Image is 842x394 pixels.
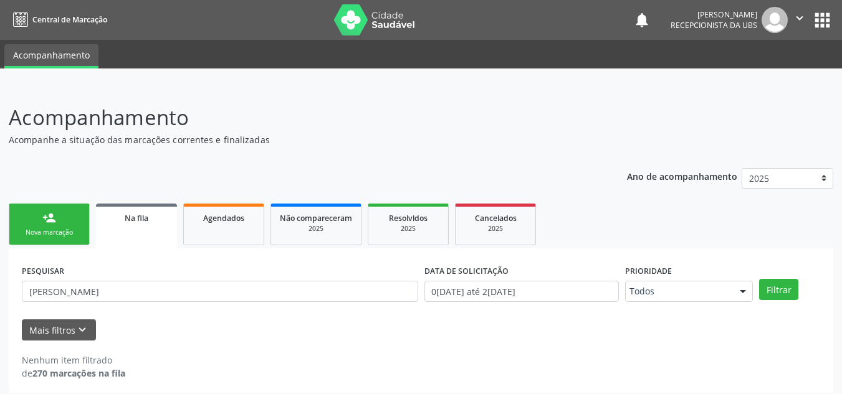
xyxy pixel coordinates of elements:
[22,319,96,341] button: Mais filtroskeyboard_arrow_down
[42,211,56,225] div: person_add
[811,9,833,31] button: apps
[629,285,727,298] span: Todos
[22,261,64,281] label: PESQUISAR
[625,261,672,281] label: Prioridade
[22,367,125,380] div: de
[280,213,352,223] span: Não compareceram
[32,367,125,379] strong: 270 marcações na fila
[377,224,439,233] div: 2025
[32,14,107,25] span: Central de Marcação
[18,228,80,237] div: Nova marcação
[22,281,418,302] input: Nome, CNS
[793,11,806,25] i: 
[125,213,148,223] span: Na fila
[671,9,757,20] div: [PERSON_NAME]
[389,213,428,223] span: Resolvidos
[424,281,620,302] input: Selecione um intervalo
[203,213,244,223] span: Agendados
[788,7,811,33] button: 
[633,11,651,29] button: notifications
[75,323,89,337] i: keyboard_arrow_down
[280,224,352,233] div: 2025
[9,102,586,133] p: Acompanhamento
[22,354,125,367] div: Nenhum item filtrado
[424,261,509,281] label: DATA DE SOLICITAÇÃO
[4,44,98,68] a: Acompanhamento
[627,168,737,184] p: Ano de acompanhamento
[9,133,586,146] p: Acompanhe a situação das marcações correntes e finalizadas
[475,213,517,223] span: Cancelados
[759,279,798,300] button: Filtrar
[464,224,527,233] div: 2025
[762,7,788,33] img: img
[9,9,107,30] a: Central de Marcação
[671,20,757,30] span: Recepcionista da UBS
